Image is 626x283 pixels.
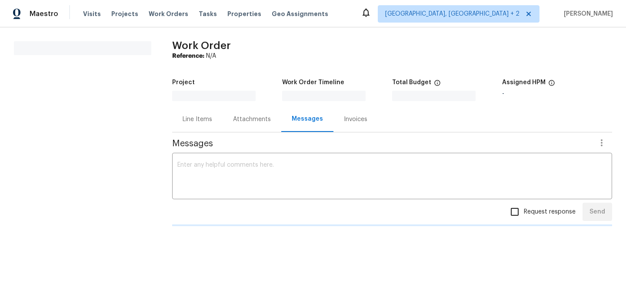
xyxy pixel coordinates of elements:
[183,115,212,124] div: Line Items
[434,79,441,91] span: The total cost of line items that have been proposed by Opendoor. This sum includes line items th...
[344,115,367,124] div: Invoices
[172,52,612,60] div: N/A
[272,10,328,18] span: Geo Assignments
[30,10,58,18] span: Maestro
[172,40,231,51] span: Work Order
[172,53,204,59] b: Reference:
[548,79,555,91] span: The hpm assigned to this work order.
[385,10,519,18] span: [GEOGRAPHIC_DATA], [GEOGRAPHIC_DATA] + 2
[502,91,612,97] div: -
[233,115,271,124] div: Attachments
[392,79,431,86] h5: Total Budget
[560,10,613,18] span: [PERSON_NAME]
[502,79,546,86] h5: Assigned HPM
[199,11,217,17] span: Tasks
[111,10,138,18] span: Projects
[172,79,195,86] h5: Project
[524,207,576,217] span: Request response
[83,10,101,18] span: Visits
[172,139,591,148] span: Messages
[282,79,344,86] h5: Work Order Timeline
[149,10,188,18] span: Work Orders
[227,10,261,18] span: Properties
[292,115,323,123] div: Messages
